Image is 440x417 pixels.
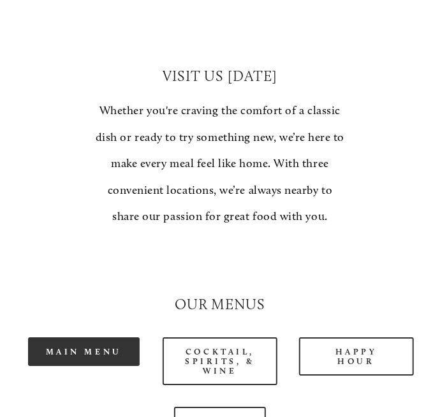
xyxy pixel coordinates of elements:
[163,337,277,385] a: Cocktail, Spirits, & Wine
[28,337,140,366] a: Main Menu
[94,98,345,230] p: Whether you're craving the comfort of a classic dish or ready to try something new, we’re here to...
[299,337,414,376] a: Happy Hour
[26,295,413,315] h2: Our Menus
[94,66,345,87] h2: Visit Us [DATE]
